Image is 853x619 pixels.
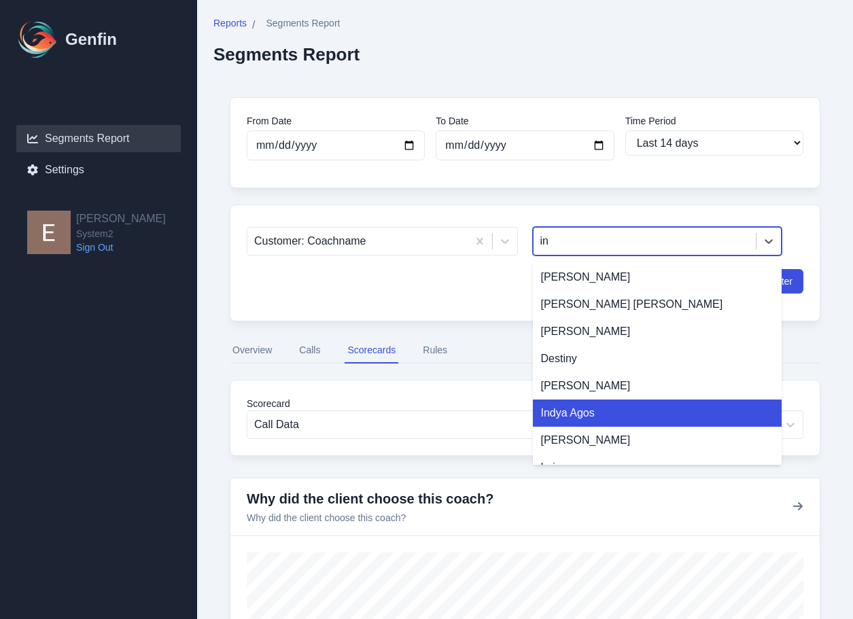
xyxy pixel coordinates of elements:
[213,44,360,65] h2: Segments Report
[266,16,340,30] span: Segments Report
[65,29,117,50] h1: Genfin
[213,16,247,33] a: Reports
[533,264,782,291] div: [PERSON_NAME]
[533,427,782,454] div: [PERSON_NAME]
[533,345,782,372] div: Destiny
[230,338,275,364] button: Overview
[436,114,614,128] label: To Date
[533,372,782,400] div: [PERSON_NAME]
[247,397,803,410] label: Scorecard
[533,291,782,318] div: [PERSON_NAME] [PERSON_NAME]
[420,338,450,364] button: Rules
[247,114,425,128] label: From Date
[76,227,166,241] span: System2
[247,491,493,506] a: Why did the client choose this coach?
[27,211,71,254] img: Eugene Moore
[252,17,255,33] span: /
[296,338,323,364] button: Calls
[16,18,60,61] img: Logo
[213,16,247,30] span: Reports
[793,499,803,515] button: View details
[625,114,803,128] label: Time Period
[533,400,782,427] div: Indya Agos
[76,241,166,254] a: Sign Out
[247,511,493,525] p: Why did the client choose this coach?
[16,156,181,183] a: Settings
[345,338,398,364] button: Scorecards
[533,318,782,345] div: [PERSON_NAME]
[76,211,166,227] h2: [PERSON_NAME]
[16,125,181,152] a: Segments Report
[533,454,782,481] div: Laine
